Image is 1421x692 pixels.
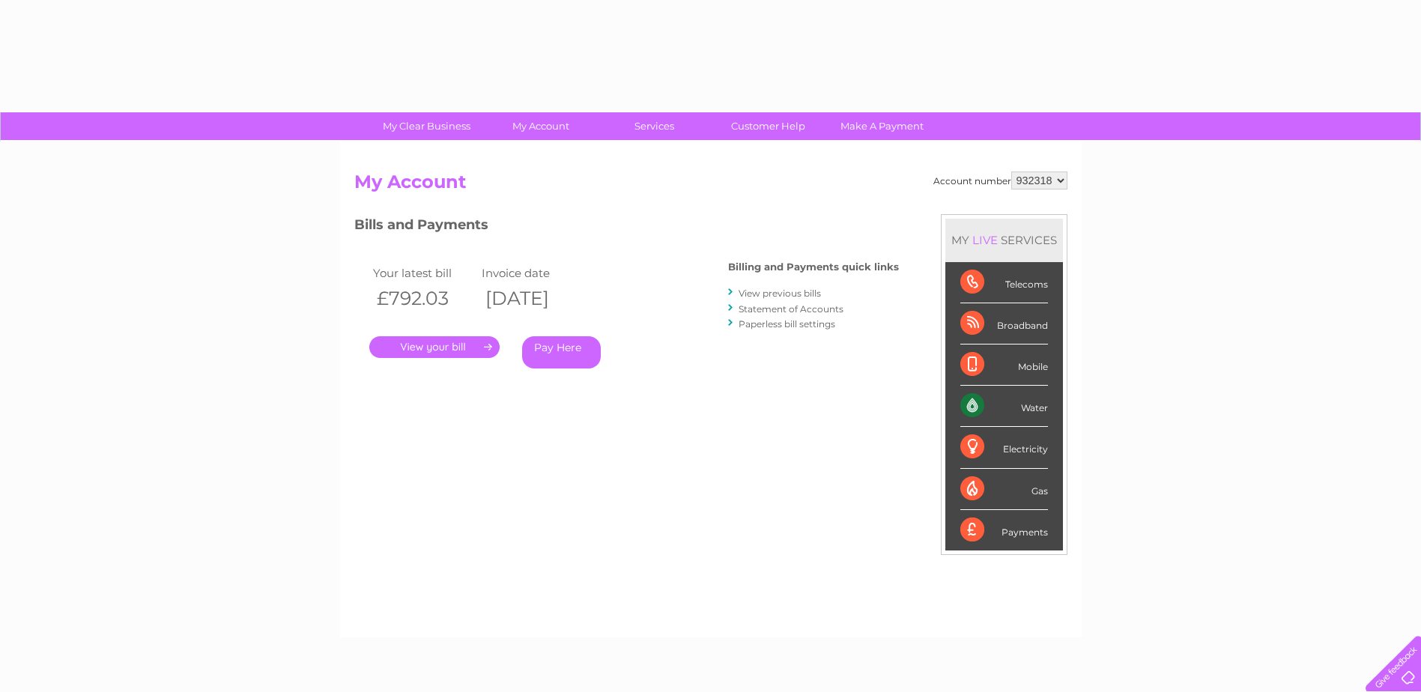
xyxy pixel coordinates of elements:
[478,283,587,314] th: [DATE]
[478,263,587,283] td: Invoice date
[369,283,478,314] th: £792.03
[960,386,1048,427] div: Water
[365,112,488,140] a: My Clear Business
[728,261,899,273] h4: Billing and Payments quick links
[354,214,899,240] h3: Bills and Payments
[739,288,821,299] a: View previous bills
[593,112,716,140] a: Services
[369,263,478,283] td: Your latest bill
[960,262,1048,303] div: Telecoms
[479,112,602,140] a: My Account
[945,219,1063,261] div: MY SERVICES
[739,303,843,315] a: Statement of Accounts
[739,318,835,330] a: Paperless bill settings
[369,336,500,358] a: .
[933,172,1067,189] div: Account number
[522,336,601,368] a: Pay Here
[960,345,1048,386] div: Mobile
[960,469,1048,510] div: Gas
[960,510,1048,550] div: Payments
[820,112,944,140] a: Make A Payment
[969,233,1001,247] div: LIVE
[960,427,1048,468] div: Electricity
[354,172,1067,200] h2: My Account
[960,303,1048,345] div: Broadband
[706,112,830,140] a: Customer Help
